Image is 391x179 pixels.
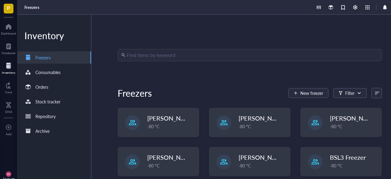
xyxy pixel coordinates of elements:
div: Inventory [2,71,15,74]
span: [PERSON_NAME]-W2105-13 (Freezer 4) [147,114,259,122]
a: Core [5,80,12,94]
span: P [7,4,10,12]
a: Dashboard [1,22,16,35]
div: Orders [35,84,48,90]
div: Notebook [2,51,16,55]
div: Archive [35,128,49,134]
span: [PERSON_NAME]-W2105-14 [147,153,229,162]
div: -80 °C [330,162,378,169]
div: Add [6,132,12,136]
div: Filter [345,90,355,96]
div: Freezers [35,54,51,61]
a: Archive [17,125,91,137]
a: Repository [17,110,91,122]
a: Inventory [2,61,15,74]
div: Repository [35,113,56,120]
div: -80 °C [239,162,287,169]
span: [PERSON_NAME]-W2105-07 [239,114,320,122]
a: Freezers [24,5,41,10]
button: New freezer [288,88,328,98]
a: Freezers [17,51,91,64]
div: -80 °C [147,123,195,130]
div: -80 °C [330,123,378,130]
span: New freezer [300,91,323,95]
div: DNA [5,110,12,114]
div: Freezers [118,87,152,99]
span: BSL3 Freezer [330,153,366,162]
span: [PERSON_NAME]-E2300-[PERSON_NAME]-31 [239,153,368,162]
a: Stock tracker [17,95,91,108]
a: DNA [5,100,12,114]
a: Notebook [2,41,16,55]
div: Dashboard [1,32,16,35]
a: Consumables [17,66,91,78]
div: -80 °C [147,162,195,169]
span: AC [7,173,10,175]
div: -80 °C [239,123,287,130]
div: Consumables [35,69,60,76]
div: Core [5,90,12,94]
div: Stock tracker [35,98,60,105]
a: Orders [17,81,91,93]
div: Inventory [17,29,91,42]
